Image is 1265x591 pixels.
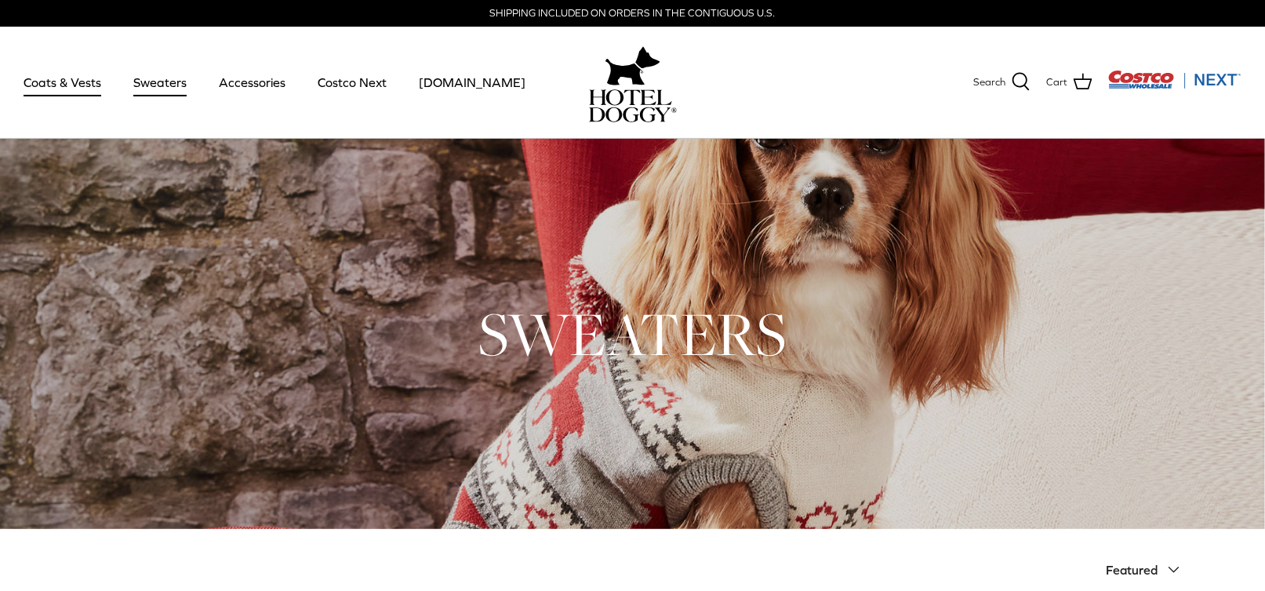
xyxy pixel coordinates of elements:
[1108,80,1241,92] a: Visit Costco Next
[9,56,115,109] a: Coats & Vests
[119,56,201,109] a: Sweaters
[605,42,660,89] img: hoteldoggy.com
[1107,563,1158,577] span: Featured
[76,295,1190,372] h1: SWEATERS
[1046,74,1067,91] span: Cart
[205,56,300,109] a: Accessories
[589,42,677,122] a: hoteldoggy.com hoteldoggycom
[973,72,1031,92] a: Search
[1046,72,1092,92] a: Cart
[405,56,540,109] a: [DOMAIN_NAME]
[973,74,1005,91] span: Search
[589,89,677,122] img: hoteldoggycom
[1107,553,1190,587] button: Featured
[304,56,401,109] a: Costco Next
[1108,70,1241,89] img: Costco Next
